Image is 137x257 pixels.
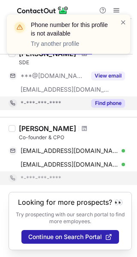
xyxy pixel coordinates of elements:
div: Co-founder & CPO [19,134,132,141]
p: Try another profile [31,39,110,48]
button: Reveal Button [91,99,125,108]
span: [EMAIL_ADDRESS][DOMAIN_NAME] [21,161,119,168]
div: [PERSON_NAME] [19,124,76,133]
header: Looking for more prospects? 👀 [18,198,123,206]
header: Phone number for this profile is not available [31,21,110,38]
img: warning [13,21,27,34]
span: [EMAIL_ADDRESS][DOMAIN_NAME] [21,86,110,93]
span: [EMAIL_ADDRESS][DOMAIN_NAME] [21,147,119,155]
span: Continue on Search Portal [28,233,102,240]
img: ContactOut v5.3.10 [17,5,68,15]
span: ***@[DOMAIN_NAME] [21,72,86,80]
button: Continue on Search Portal [21,230,119,244]
p: Try prospecting with our search portal to find more employees. [15,211,125,225]
button: Reveal Button [91,72,125,80]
